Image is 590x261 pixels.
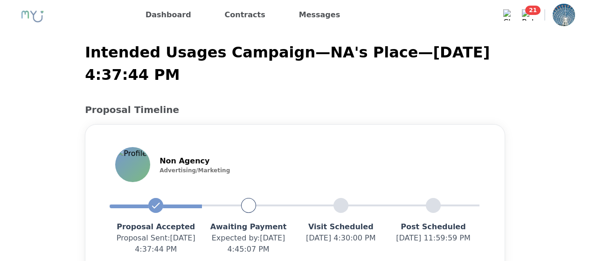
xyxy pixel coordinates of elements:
[221,7,269,22] a: Contracts
[295,7,344,22] a: Messages
[553,4,575,26] img: Profile
[295,233,387,244] p: [DATE] 4:30:00 PM
[503,9,514,21] img: Chat
[110,221,202,233] p: Proposal Accepted
[160,167,230,174] p: Advertising/Marketing
[142,7,195,22] a: Dashboard
[387,221,479,233] p: Post Scheduled
[116,148,149,181] img: Profile
[295,221,387,233] p: Visit Scheduled
[525,6,541,15] span: 21
[85,103,505,117] h2: Proposal Timeline
[522,9,533,21] img: Bell
[202,221,294,233] p: Awaiting Payment
[85,41,505,86] p: Intended Usages Campaign — NA's Place — [DATE] 4:37:44 PM
[160,155,230,167] p: Non Agency
[110,233,202,255] p: Proposal Sent : [DATE] 4:37:44 PM
[387,233,479,244] p: [DATE] 11:59:59 PM
[202,233,294,255] p: Expected by : [DATE] 4:45:07 PM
